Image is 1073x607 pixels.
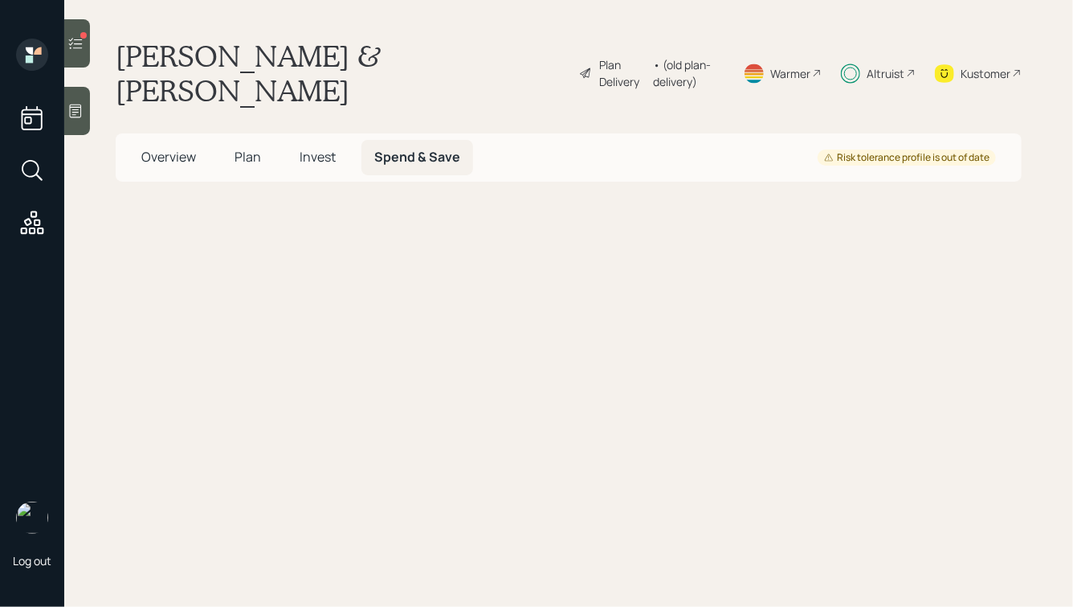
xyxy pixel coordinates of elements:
[599,56,645,90] div: Plan Delivery
[300,148,336,166] span: Invest
[13,553,51,568] div: Log out
[16,502,48,534] img: hunter_neumayer.jpg
[653,56,724,90] div: • (old plan-delivery)
[141,148,196,166] span: Overview
[770,65,810,82] div: Warmer
[235,148,261,166] span: Plan
[867,65,904,82] div: Altruist
[116,39,566,108] h1: [PERSON_NAME] & [PERSON_NAME]
[374,148,460,166] span: Spend & Save
[824,151,989,165] div: Risk tolerance profile is out of date
[961,65,1010,82] div: Kustomer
